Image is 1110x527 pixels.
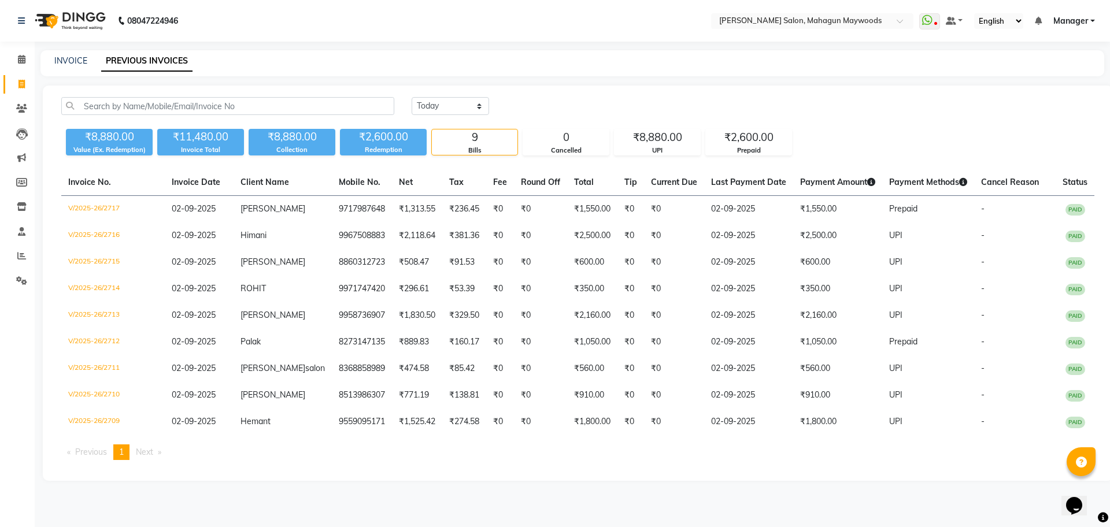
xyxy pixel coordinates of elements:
[399,177,413,187] span: Net
[644,355,704,382] td: ₹0
[61,196,165,223] td: V/2025-26/2717
[981,230,985,240] span: -
[432,129,517,146] div: 9
[240,310,305,320] span: [PERSON_NAME]
[514,276,567,302] td: ₹0
[617,382,644,409] td: ₹0
[615,146,700,155] div: UPI
[981,203,985,214] span: -
[981,310,985,320] span: -
[889,336,917,347] span: Prepaid
[29,5,109,37] img: logo
[172,283,216,294] span: 02-09-2025
[981,336,985,347] span: -
[514,196,567,223] td: ₹0
[240,336,261,347] span: Palak
[617,329,644,355] td: ₹0
[61,222,165,249] td: V/2025-26/2716
[101,51,193,72] a: PREVIOUS INVOICES
[793,382,882,409] td: ₹910.00
[1061,481,1098,515] iframe: chat widget
[793,276,882,302] td: ₹350.00
[981,177,1039,187] span: Cancel Reason
[442,276,486,302] td: ₹53.39
[172,416,216,426] span: 02-09-2025
[617,302,644,329] td: ₹0
[793,409,882,435] td: ₹1,800.00
[392,355,442,382] td: ₹474.58
[66,145,153,155] div: Value (Ex. Redemption)
[66,129,153,145] div: ₹8,880.00
[617,249,644,276] td: ₹0
[644,222,704,249] td: ₹0
[644,329,704,355] td: ₹0
[172,230,216,240] span: 02-09-2025
[514,249,567,276] td: ₹0
[240,203,305,214] span: [PERSON_NAME]
[340,129,427,145] div: ₹2,600.00
[392,222,442,249] td: ₹2,118.64
[493,177,507,187] span: Fee
[172,177,220,187] span: Invoice Date
[172,310,216,320] span: 02-09-2025
[442,302,486,329] td: ₹329.50
[442,409,486,435] td: ₹274.58
[486,409,514,435] td: ₹0
[332,302,392,329] td: 9958736907
[1065,337,1085,348] span: PAID
[617,196,644,223] td: ₹0
[514,329,567,355] td: ₹0
[157,129,244,145] div: ₹11,480.00
[617,276,644,302] td: ₹0
[617,355,644,382] td: ₹0
[889,310,902,320] span: UPI
[889,203,917,214] span: Prepaid
[61,409,165,435] td: V/2025-26/2709
[800,177,875,187] span: Payment Amount
[793,249,882,276] td: ₹600.00
[119,447,124,457] span: 1
[889,389,902,400] span: UPI
[1065,390,1085,402] span: PAID
[486,196,514,223] td: ₹0
[981,283,985,294] span: -
[704,382,793,409] td: 02-09-2025
[332,382,392,409] td: 8513986307
[249,145,335,155] div: Collection
[706,146,791,155] div: Prepaid
[615,129,700,146] div: ₹8,880.00
[392,196,442,223] td: ₹1,313.55
[1065,231,1085,242] span: PAID
[567,409,617,435] td: ₹1,800.00
[889,363,902,373] span: UPI
[567,249,617,276] td: ₹600.00
[392,382,442,409] td: ₹771.19
[249,129,335,145] div: ₹8,880.00
[704,329,793,355] td: 02-09-2025
[981,363,985,373] span: -
[432,146,517,155] div: Bills
[442,329,486,355] td: ₹160.17
[340,145,427,155] div: Redemption
[523,129,609,146] div: 0
[793,222,882,249] td: ₹2,500.00
[61,276,165,302] td: V/2025-26/2714
[68,177,111,187] span: Invoice No.
[567,302,617,329] td: ₹2,160.00
[514,302,567,329] td: ₹0
[54,55,87,66] a: INVOICE
[1065,204,1085,216] span: PAID
[574,177,594,187] span: Total
[704,302,793,329] td: 02-09-2025
[514,382,567,409] td: ₹0
[644,249,704,276] td: ₹0
[567,382,617,409] td: ₹910.00
[644,302,704,329] td: ₹0
[981,416,985,426] span: -
[706,129,791,146] div: ₹2,600.00
[486,382,514,409] td: ₹0
[75,447,107,457] span: Previous
[1065,363,1085,375] span: PAID
[172,203,216,214] span: 02-09-2025
[449,177,464,187] span: Tax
